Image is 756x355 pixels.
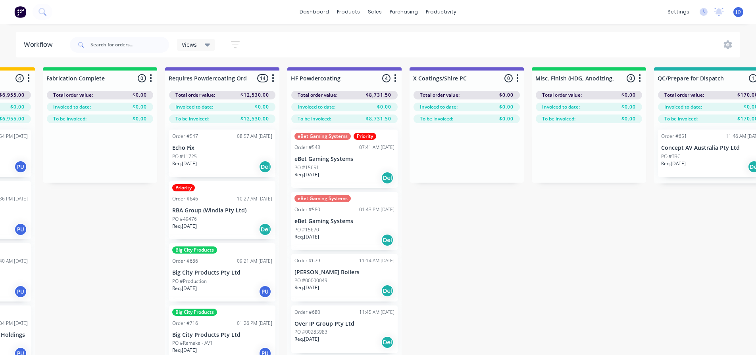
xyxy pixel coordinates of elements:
div: Order #686 [172,258,198,265]
div: PU [259,285,271,298]
div: Del [259,160,271,173]
div: Order #679 [294,257,320,264]
p: Req. [DATE] [661,160,686,167]
p: Req. [DATE] [172,347,197,354]
span: $12,530.00 [240,115,269,122]
div: Del [381,234,394,246]
span: To be invoiced: [664,115,698,122]
span: Total order value: [664,92,704,99]
p: Req. [DATE] [294,233,319,240]
p: Big City Products Pty Ltd [172,332,272,338]
span: $8,731.50 [366,92,391,99]
p: Req. [DATE] [172,160,197,167]
div: Workflow [24,40,56,50]
div: Del [381,284,394,297]
span: Total order value: [542,92,582,99]
p: Req. [DATE] [294,336,319,343]
div: Order #680 [294,309,320,316]
span: Total order value: [53,92,93,99]
div: 11:14 AM [DATE] [359,257,394,264]
p: PO #00285983 [294,328,327,336]
div: Del [259,223,271,236]
p: Req. [DATE] [294,171,319,178]
p: eBet Gaming Systems [294,156,394,162]
div: eBet Gaming Systems [294,195,351,202]
p: PO #49476 [172,216,197,223]
span: To be invoiced: [175,115,209,122]
p: Req. [DATE] [172,223,197,230]
span: Invoiced to date: [53,103,91,111]
span: Total order value: [175,92,215,99]
div: eBet Gaming Systems [294,133,351,140]
span: $0.00 [621,103,636,111]
div: 07:41 AM [DATE] [359,144,394,151]
div: Order #580 [294,206,320,213]
div: Big City Products [172,309,217,316]
div: eBet Gaming SystemsPriorityOrder #54307:41 AM [DATE]eBet Gaming SystemsPO #15651Req.[DATE]Del [291,130,398,188]
span: Invoiced to date: [175,103,213,111]
div: 09:21 AM [DATE] [237,258,272,265]
span: $0.00 [499,103,514,111]
span: Invoiced to date: [420,103,458,111]
p: PO #15670 [294,226,319,233]
span: To be invoiced: [298,115,331,122]
p: Echo Fix [172,145,272,151]
span: $0.00 [621,92,636,99]
div: Order #651 [661,133,687,140]
span: To be invoiced: [542,115,575,122]
p: Req. [DATE] [172,285,197,292]
span: $0.00 [499,92,514,99]
span: $0.00 [133,115,147,122]
input: Search for orders... [90,37,169,53]
div: sales [364,6,386,18]
span: Invoiced to date: [298,103,335,111]
div: productivity [422,6,460,18]
p: PO #Production [172,278,207,285]
div: 11:45 AM [DATE] [359,309,394,316]
div: PU [14,160,27,173]
div: settings [664,6,693,18]
div: Order #543 [294,144,320,151]
div: Order #716 [172,320,198,327]
p: RBA Group (Windia Pty Ltd) [172,207,272,214]
div: Order #646 [172,195,198,202]
p: [PERSON_NAME] Boilers [294,269,394,276]
span: $0.00 [133,92,147,99]
p: PO #00000049 [294,277,327,284]
div: Big City Products [172,246,217,254]
div: Order #547 [172,133,198,140]
span: $8,731.50 [366,115,391,122]
div: Del [381,172,394,184]
div: PriorityOrder #64610:27 AM [DATE]RBA Group (Windia Pty Ltd)PO #49476Req.[DATE]Del [169,181,275,239]
p: Req. [DATE] [294,284,319,291]
span: Total order value: [420,92,460,99]
p: eBet Gaming Systems [294,218,394,225]
span: $0.00 [377,103,391,111]
div: Big City ProductsOrder #68609:21 AM [DATE]Big City Products Pty LtdPO #ProductionReq.[DATE]PU [169,243,275,302]
div: Del [381,336,394,349]
span: To be invoiced: [420,115,453,122]
div: products [333,6,364,18]
div: Order #68011:45 AM [DATE]Over IP Group Pty LtdPO #00285983Req.[DATE]Del [291,305,398,353]
div: eBet Gaming SystemsOrder #58001:43 PM [DATE]eBet Gaming SystemsPO #15670Req.[DATE]Del [291,192,398,250]
div: Priority [354,133,376,140]
div: 01:26 PM [DATE] [237,320,272,327]
img: Factory [14,6,26,18]
span: $0.00 [10,103,25,111]
div: PU [14,223,27,236]
div: Order #67911:14 AM [DATE][PERSON_NAME] BoilersPO #00000049Req.[DATE]Del [291,254,398,302]
span: JD [736,8,741,15]
div: purchasing [386,6,422,18]
div: Order #54708:57 AM [DATE]Echo FixPO #11725Req.[DATE]Del [169,130,275,177]
span: Invoiced to date: [542,103,580,111]
div: PU [14,285,27,298]
p: PO #15651 [294,164,319,171]
div: 10:27 AM [DATE] [237,195,272,202]
div: 08:57 AM [DATE] [237,133,272,140]
span: $12,530.00 [240,92,269,99]
span: To be invoiced: [53,115,87,122]
div: 01:43 PM [DATE] [359,206,394,213]
span: Views [182,40,197,49]
div: Priority [172,184,195,191]
p: PO #Remake - AV1 [172,340,213,347]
